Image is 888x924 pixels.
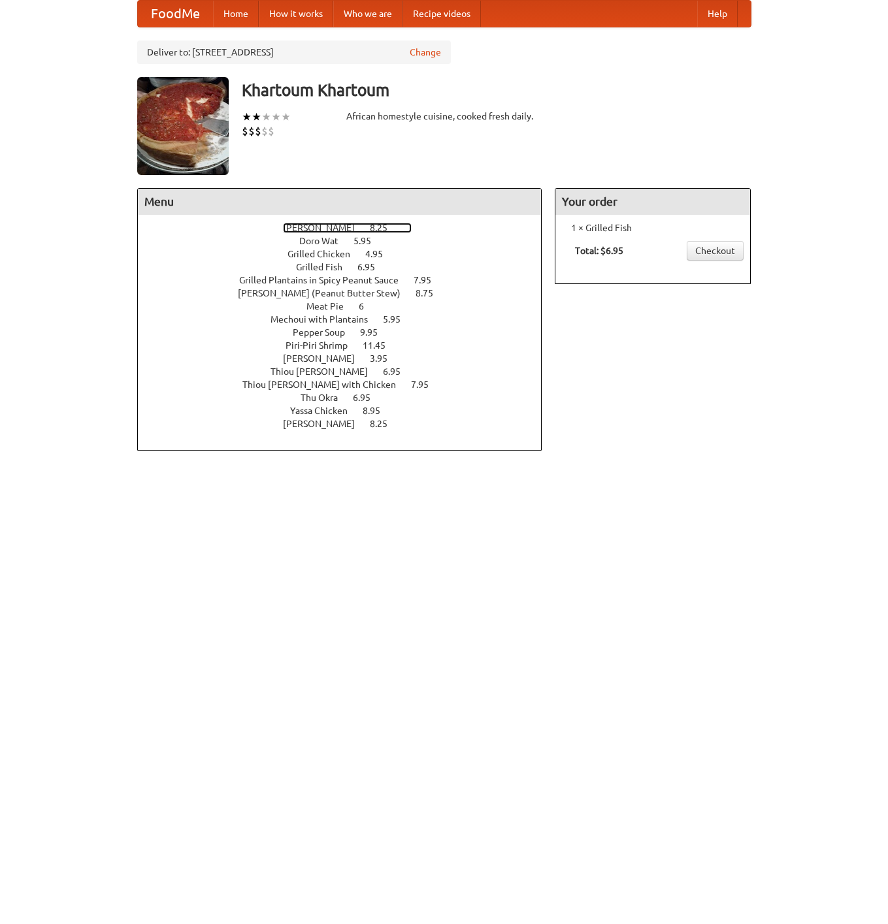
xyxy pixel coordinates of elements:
span: Mechoui with Plantains [271,314,381,325]
span: 8.95 [363,406,393,416]
span: Grilled Chicken [288,249,363,259]
a: Grilled Chicken 4.95 [288,249,407,259]
span: 6 [359,301,377,311]
h4: Your order [555,189,750,215]
a: FoodMe [138,1,213,27]
span: 7.95 [414,275,444,285]
a: Thiou [PERSON_NAME] with Chicken 7.95 [242,379,453,390]
h4: Menu [138,189,542,215]
span: Thiou [PERSON_NAME] with Chicken [242,379,409,390]
a: [PERSON_NAME] 3.95 [283,353,412,364]
a: Grilled Plantains in Spicy Peanut Sauce 7.95 [239,275,455,285]
li: 1 × Grilled Fish [562,221,744,234]
span: Thu Okra [301,392,351,403]
span: 7.95 [411,379,442,390]
a: Thu Okra 6.95 [301,392,395,403]
li: ★ [261,110,271,124]
a: Mechoui with Plantains 5.95 [271,314,425,325]
span: 11.45 [363,340,399,351]
span: Piri-Piri Shrimp [286,340,361,351]
a: Piri-Piri Shrimp 11.45 [286,340,410,351]
span: Thiou [PERSON_NAME] [271,366,381,377]
span: 8.75 [416,288,446,298]
a: [PERSON_NAME] 8.25 [283,223,412,233]
a: How it works [259,1,333,27]
li: $ [261,124,268,138]
a: Doro Wat 5.95 [299,236,395,246]
li: ★ [271,110,281,124]
span: 5.95 [383,314,414,325]
a: Help [697,1,738,27]
b: Total: $6.95 [575,246,623,256]
a: Change [410,46,441,59]
li: $ [268,124,274,138]
span: 4.95 [365,249,396,259]
span: Grilled Plantains in Spicy Peanut Sauce [239,275,412,285]
a: Who we are [333,1,403,27]
span: 8.25 [370,223,401,233]
span: [PERSON_NAME] [283,353,368,364]
a: Recipe videos [403,1,481,27]
a: Home [213,1,259,27]
a: Meat Pie 6 [306,301,388,311]
li: ★ [281,110,291,124]
span: 5.95 [354,236,384,246]
span: 3.95 [370,353,401,364]
span: [PERSON_NAME] [283,223,368,233]
a: Pepper Soup 9.95 [293,327,402,338]
span: Yassa Chicken [290,406,361,416]
h3: Khartoum Khartoum [242,77,751,103]
a: Grilled Fish 6.95 [296,262,399,272]
span: 6.95 [353,392,384,403]
li: $ [255,124,261,138]
li: $ [248,124,255,138]
span: Pepper Soup [293,327,358,338]
a: Yassa Chicken 8.95 [290,406,404,416]
span: [PERSON_NAME] (Peanut Butter Stew) [238,288,414,298]
li: $ [242,124,248,138]
span: 6.95 [383,366,414,377]
a: Checkout [687,241,744,261]
span: 9.95 [360,327,391,338]
span: Doro Wat [299,236,352,246]
li: ★ [242,110,252,124]
img: angular.jpg [137,77,229,175]
span: [PERSON_NAME] [283,419,368,429]
li: ★ [252,110,261,124]
span: Meat Pie [306,301,357,311]
a: [PERSON_NAME] (Peanut Butter Stew) 8.75 [238,288,457,298]
span: 8.25 [370,419,401,429]
span: 6.95 [357,262,388,272]
div: African homestyle cuisine, cooked fresh daily. [346,110,542,123]
a: Thiou [PERSON_NAME] 6.95 [271,366,425,377]
a: [PERSON_NAME] 8.25 [283,419,412,429]
span: Grilled Fish [296,262,355,272]
div: Deliver to: [STREET_ADDRESS] [137,40,451,64]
